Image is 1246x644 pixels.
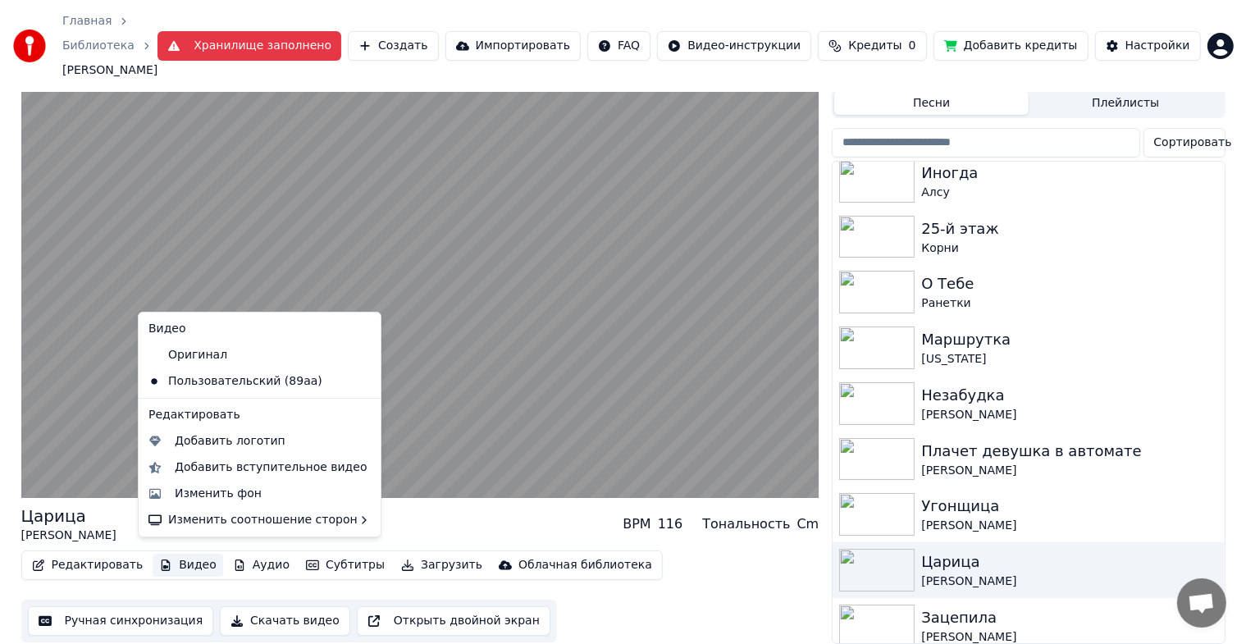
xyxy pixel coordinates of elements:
button: Видео [153,554,223,577]
button: Кредиты0 [818,31,926,61]
button: Видео-инструкции [657,31,811,61]
div: Настройки [1125,38,1190,54]
button: Плейлисты [1029,91,1223,115]
nav: breadcrumb [62,13,157,79]
button: Скачать видео [220,606,350,636]
div: Зацепила [921,606,1217,629]
div: [PERSON_NAME] [21,528,116,544]
span: Кредиты [848,38,901,54]
div: Открытый чат [1177,578,1226,628]
button: Настройки [1095,31,1201,61]
div: Царица [21,505,116,528]
button: Импортировать [445,31,582,61]
div: Тональность [702,514,790,534]
span: 0 [909,38,916,54]
a: Библиотека [62,38,135,54]
button: Создать [348,31,438,61]
div: Угонщица [921,495,1217,518]
div: BPM [623,514,650,534]
button: Хранилище заполнено [157,31,341,61]
div: [PERSON_NAME] [921,407,1217,423]
div: Cm [797,514,819,534]
div: Плачет девушка в автомате [921,440,1217,463]
span: [PERSON_NAME] [62,62,157,79]
div: Добавить логотип [175,433,285,450]
div: [PERSON_NAME] [921,518,1217,534]
div: Алсу [921,185,1217,201]
div: Иногда [921,162,1217,185]
div: Редактировать [142,402,377,428]
div: Облачная библиотека [518,557,652,573]
div: [PERSON_NAME] [921,573,1217,590]
div: Изменить соотношение сторон [142,507,377,533]
div: Ранетки [921,295,1217,312]
div: Добавить вступительное видео [175,459,367,476]
img: youka [13,30,46,62]
div: О Тебе [921,272,1217,295]
button: Открыть двойной экран [357,606,550,636]
a: Главная [62,13,112,30]
div: Пользовательский (89aa) [142,368,353,395]
button: Песни [834,91,1029,115]
span: Сортировать [1154,135,1232,151]
button: Добавить кредиты [933,31,1089,61]
button: Аудио [226,554,296,577]
div: Корни [921,240,1217,257]
button: Загрузить [395,554,489,577]
div: Маршрутка [921,328,1217,351]
button: Редактировать [25,554,150,577]
div: Незабудка [921,384,1217,407]
div: 25-й этаж [921,217,1217,240]
div: [US_STATE] [921,351,1217,368]
div: Изменить фон [175,486,262,502]
div: 116 [658,514,683,534]
div: Царица [921,550,1217,573]
button: Ручная синхронизация [28,606,214,636]
div: Оригинал [142,342,353,368]
div: [PERSON_NAME] [921,463,1217,479]
button: FAQ [587,31,650,61]
button: Субтитры [299,554,391,577]
div: Видео [142,316,377,342]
